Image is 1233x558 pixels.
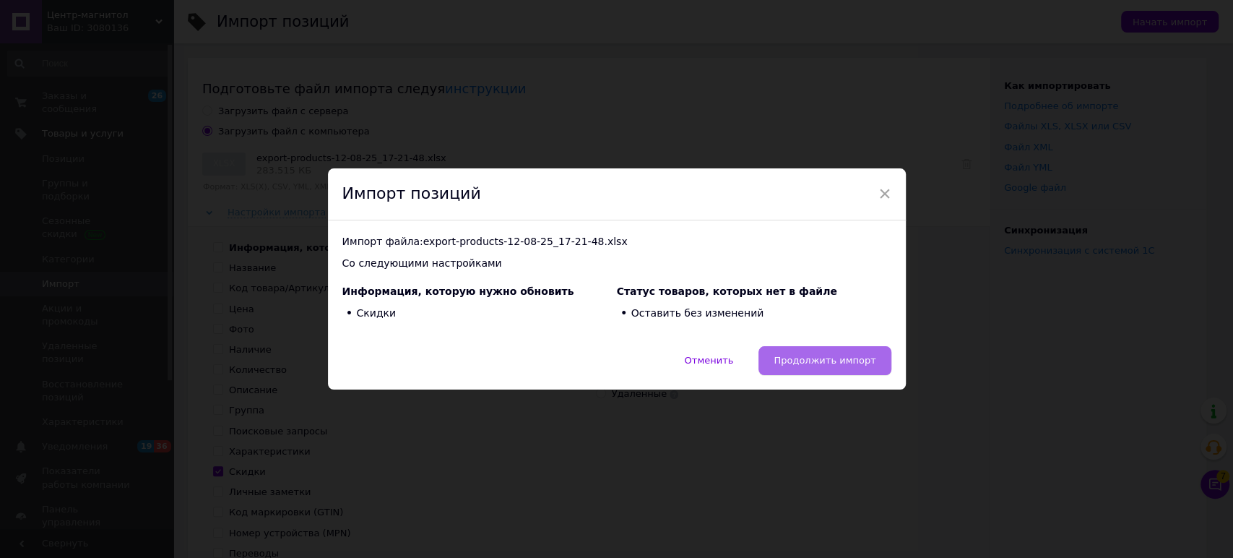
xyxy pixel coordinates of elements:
[774,355,875,366] span: Продолжить импорт
[328,168,906,220] div: Импорт позиций
[342,235,891,249] div: Импорт файла: export-products-12-08-25_17-21-48.xlsx
[342,257,891,271] div: Со следующими настройками
[342,304,617,322] li: Скидки
[758,346,891,375] button: Продолжить импорт
[684,355,733,366] span: Отменить
[617,304,891,322] li: Оставить без изменений
[878,181,891,206] span: ×
[617,286,837,297] span: Статус товаров, которых нет в файле
[342,286,574,297] span: Информация, которую нужно обновить
[669,346,748,375] button: Отменить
